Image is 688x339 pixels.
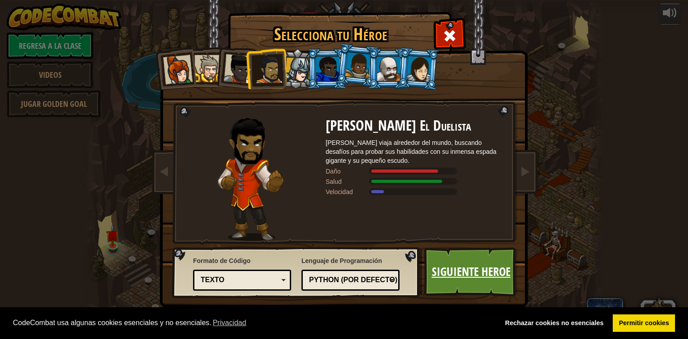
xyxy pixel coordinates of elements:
[326,167,505,176] div: Ofertas 120% of listed Guerrero weapon damage.
[368,48,408,89] li: Okar PiesdeTrueno
[326,187,370,196] div: Velocidad
[397,47,440,90] li: Illia Forjaescudos
[309,275,387,285] div: Python (Por defecto)
[424,247,518,297] a: Siguiente Heroe
[613,314,675,332] a: allow cookies
[275,47,318,90] li: Hattori Hanzo
[211,316,248,330] a: learn more about cookies
[326,118,505,134] h2: [PERSON_NAME] El Duelista
[326,177,370,186] div: Salud
[153,47,197,90] li: Capitana Anya Weston
[307,48,347,89] li: Gordon el Firme
[193,256,291,265] span: Formato de Código
[245,48,287,89] li: Alejandro El Duelista
[326,187,505,196] div: Se mueve a 6 metros por segundo.
[201,275,278,285] div: Texto
[335,43,379,88] li: Arryn Muro de piedra
[326,138,505,165] div: [PERSON_NAME] viaja alrededor del mundo, buscando desafíos para probar sus habilidades con su inm...
[218,118,284,241] img: duelist-pose.png
[172,247,422,298] img: language-selector-background.png
[326,177,505,186] div: Ganancias 140% of listed Guerrero salud de armadura.
[185,47,225,88] li: Señor Tharin Puñotrueno
[214,45,258,89] li: Dama Ida Corazón Justo
[499,314,610,332] a: deny cookies
[326,167,370,176] div: Daño
[301,256,400,265] span: Lenguaje de Programación
[13,316,492,330] span: CodeCombat usa algunas cookies esenciales y no esenciales.
[230,25,431,44] h1: Selecciona tu Héroe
